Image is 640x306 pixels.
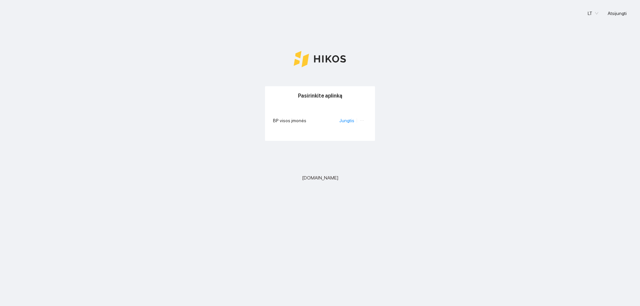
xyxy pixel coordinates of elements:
[273,86,367,105] div: Pasirinkite aplinką
[360,118,364,123] span: ellipsis
[302,174,338,181] span: [DOMAIN_NAME]
[273,113,367,128] li: BP visos įmonės
[339,118,354,123] a: Jungtis
[608,10,627,17] span: Atsijungti
[602,8,632,19] button: Atsijungti
[588,8,598,18] span: LT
